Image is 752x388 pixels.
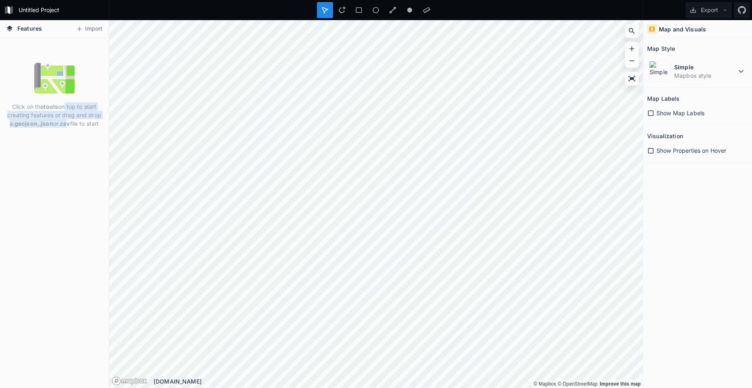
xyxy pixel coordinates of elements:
[533,381,556,387] a: Mapbox
[656,146,726,155] span: Show Properties on Hover
[600,381,641,387] a: Map feedback
[6,102,102,128] p: Click on the on top to start creating features or drag and drop a , or file to start
[13,120,37,127] strong: .geojson
[72,23,106,35] button: Import
[656,109,704,117] span: Show Map Labels
[647,92,679,105] h2: Map Labels
[685,2,732,18] button: Export
[674,71,736,80] dd: Mapbox style
[647,42,675,55] h2: Map Style
[112,376,147,386] a: Mapbox logo
[558,381,598,387] a: OpenStreetMap
[34,58,75,98] img: empty
[39,120,53,127] strong: .json
[659,25,706,33] h4: Map and Visuals
[58,120,70,127] strong: .csv
[44,103,58,110] strong: tools
[674,63,736,71] dt: Simple
[154,377,643,386] div: [DOMAIN_NAME]
[649,61,670,82] img: Simple
[17,24,42,33] span: Features
[647,130,683,142] h2: Visualization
